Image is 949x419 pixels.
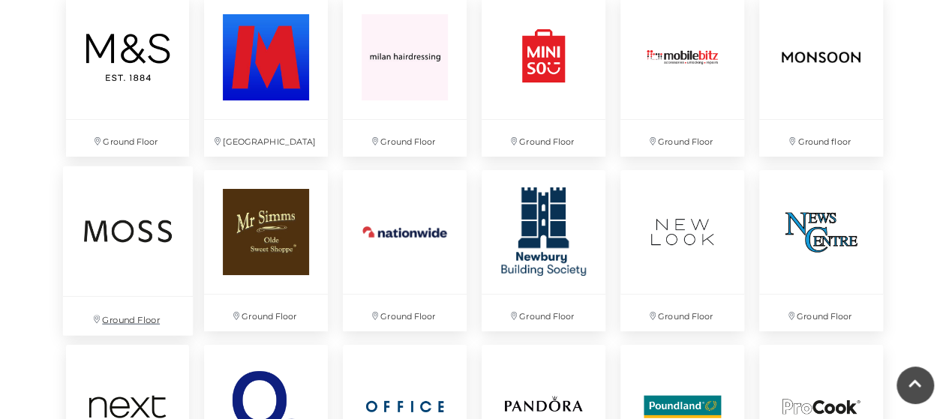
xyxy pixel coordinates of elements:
[335,163,474,339] a: Ground Floor
[343,295,467,331] p: Ground Floor
[474,163,613,339] a: Ground Floor
[343,120,467,157] p: Ground Floor
[55,158,200,343] a: Ground Floor
[759,120,883,157] p: Ground floor
[620,295,744,331] p: Ground Floor
[759,295,883,331] p: Ground Floor
[204,295,328,331] p: Ground Floor
[197,163,335,339] a: Ground Floor
[613,163,752,339] a: Ground Floor
[62,297,192,335] p: Ground Floor
[204,120,328,157] p: [GEOGRAPHIC_DATA]
[482,120,605,157] p: Ground Floor
[620,120,744,157] p: Ground Floor
[66,120,190,157] p: Ground Floor
[752,163,890,339] a: Ground Floor
[482,295,605,331] p: Ground Floor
